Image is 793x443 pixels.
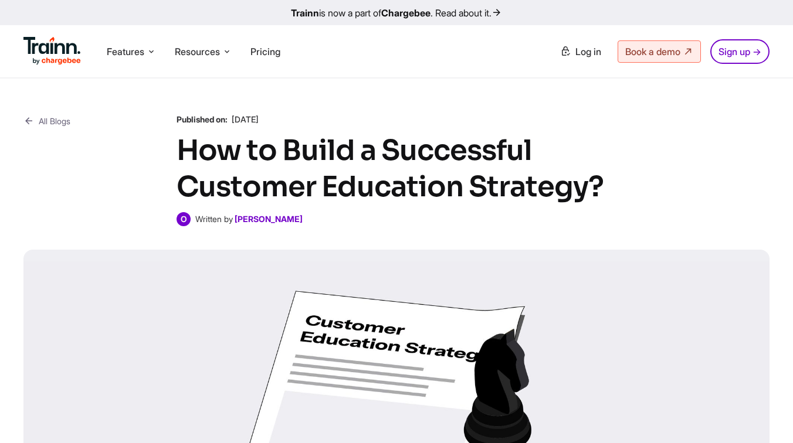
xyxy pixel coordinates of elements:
h1: How to Build a Successful Customer Education Strategy? [177,132,616,205]
b: Trainn [291,7,319,19]
a: Pricing [250,46,280,57]
a: Book a demo [618,40,701,63]
span: Log in [575,46,601,57]
span: Resources [175,45,220,58]
a: All Blogs [23,114,70,128]
a: [PERSON_NAME] [235,214,303,224]
span: O [177,212,191,226]
span: Written by [195,214,233,224]
b: Chargebee [381,7,431,19]
a: Log in [553,41,608,62]
span: Features [107,45,144,58]
span: [DATE] [232,114,259,124]
span: Book a demo [625,46,680,57]
a: Sign up → [710,39,770,64]
img: Trainn Logo [23,37,81,65]
b: Published on: [177,114,228,124]
iframe: Chat Widget [734,387,793,443]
